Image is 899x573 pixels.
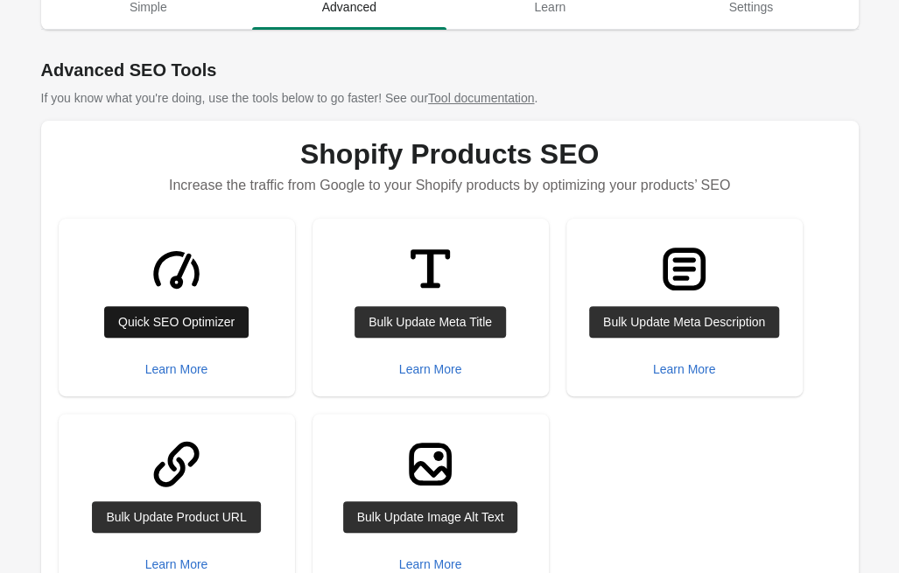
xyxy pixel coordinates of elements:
button: Learn More [646,353,723,385]
p: Increase the traffic from Google to your Shopify products by optimizing your products’ SEO [59,170,841,201]
p: If you know what you're doing, use the tools below to go faster! See our . [41,89,859,107]
div: Learn More [399,362,462,376]
a: Bulk Update Image Alt Text [343,501,518,533]
div: Learn More [145,557,208,571]
div: Learn More [399,557,462,571]
h1: Shopify Products SEO [59,138,841,170]
div: Bulk Update Image Alt Text [357,510,504,524]
div: Quick SEO Optimizer [118,315,235,329]
a: Bulk Update Meta Title [355,306,506,338]
a: Bulk Update Product URL [92,501,260,533]
div: Learn More [145,362,208,376]
img: TitleMinor-8a5de7e115299b8c2b1df9b13fb5e6d228e26d13b090cf20654de1eaf9bee786.svg [397,236,463,302]
h1: Advanced SEO Tools [41,58,859,82]
a: Tool documentation [428,91,534,105]
a: Quick SEO Optimizer [104,306,249,338]
div: Bulk Update Meta Description [603,315,765,329]
button: Learn More [392,353,469,385]
div: Learn More [653,362,716,376]
button: Learn More [138,353,215,385]
img: TextBlockMajor-3e13e55549f1fe4aa18089e576148c69364b706dfb80755316d4ac7f5c51f4c3.svg [651,236,717,302]
div: Bulk Update Product URL [106,510,246,524]
a: Bulk Update Meta Description [589,306,779,338]
div: Bulk Update Meta Title [369,315,492,329]
img: LinkMinor-ab1ad89fd1997c3bec88bdaa9090a6519f48abaf731dc9ef56a2f2c6a9edd30f.svg [144,431,209,497]
img: GaugeMajor-1ebe3a4f609d70bf2a71c020f60f15956db1f48d7107b7946fc90d31709db45e.svg [144,236,209,302]
img: ImageMajor-6988ddd70c612d22410311fee7e48670de77a211e78d8e12813237d56ef19ad4.svg [397,431,463,497]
